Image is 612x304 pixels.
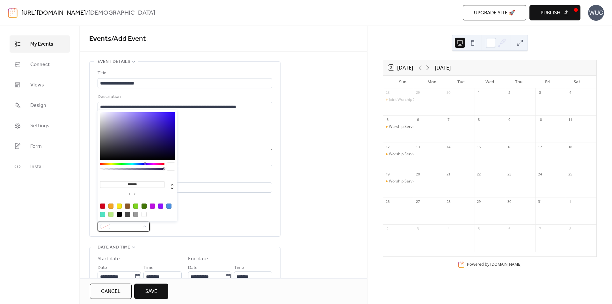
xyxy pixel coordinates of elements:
div: 23 [507,172,512,177]
div: 19 [385,172,390,177]
span: Publish [541,9,560,17]
div: 5 [385,117,390,122]
div: Worship Service [389,152,418,157]
div: 7 [537,226,542,231]
div: Thu [504,76,533,88]
div: #F5A623 [108,204,113,209]
div: 31 [537,199,542,204]
div: 21 [446,172,451,177]
a: Settings [10,117,70,134]
div: 9 [507,117,512,122]
button: 2[DATE] [386,63,415,72]
div: 13 [416,145,420,149]
div: Start date [98,255,120,263]
div: #BD10E0 [150,204,155,209]
div: 18 [568,145,572,149]
span: Date [188,264,198,272]
div: 16 [507,145,512,149]
div: #D0021B [100,204,105,209]
span: Upgrade site 🚀 [474,9,515,17]
button: Upgrade site 🚀 [463,5,526,20]
div: 8 [477,117,481,122]
div: #8B572A [125,204,130,209]
span: Settings [30,122,49,130]
span: Design [30,102,46,109]
div: 20 [416,172,420,177]
div: Tue [446,76,475,88]
span: Form [30,143,42,150]
div: 11 [568,117,572,122]
div: 22 [477,172,481,177]
div: 26 [385,199,390,204]
div: End date [188,255,208,263]
span: Time [234,264,244,272]
div: Sun [388,76,417,88]
div: Joint Worship Service [389,97,426,102]
span: Cancel [101,288,120,295]
div: #000000 [117,212,122,217]
div: #9B9B9B [133,212,138,217]
div: Worship Service [389,124,418,130]
div: Worship Service [383,152,414,157]
div: 4 [568,90,572,95]
div: #9013FE [158,204,163,209]
div: [DATE] [435,64,451,71]
a: Views [10,76,70,93]
div: 7 [446,117,451,122]
a: Cancel [90,284,132,299]
div: Joint Worship Service [383,97,414,102]
div: 30 [507,199,512,204]
a: Install [10,158,70,175]
div: 1 [477,90,481,95]
span: Date and time [98,244,130,251]
div: Mon [417,76,446,88]
div: Powered by [467,262,521,267]
div: 1 [568,199,572,204]
div: 29 [416,90,420,95]
div: 4 [446,226,451,231]
div: #4A4A4A [125,212,130,217]
div: 10 [537,117,542,122]
div: 28 [446,199,451,204]
div: #B8E986 [108,212,113,217]
div: 28 [385,90,390,95]
div: 17 [537,145,542,149]
a: [DOMAIN_NAME] [490,262,521,267]
div: 14 [446,145,451,149]
div: #50E3C2 [100,212,105,217]
div: 12 [385,145,390,149]
a: Form [10,137,70,155]
div: Wed [475,76,504,88]
div: Worship Service [383,179,414,184]
span: / Add Event [111,32,146,46]
span: Connect [30,61,50,69]
div: 6 [507,226,512,231]
div: 30 [446,90,451,95]
div: 3 [416,226,420,231]
div: 3 [537,90,542,95]
div: 2 [507,90,512,95]
div: #F8E71C [117,204,122,209]
div: Worship Service [389,179,418,184]
b: [DEMOGRAPHIC_DATA] [88,7,155,19]
div: Fri [533,76,562,88]
div: 5 [477,226,481,231]
div: 15 [477,145,481,149]
span: My Events [30,41,53,48]
img: logo [8,8,18,18]
div: Location [98,174,271,182]
div: 29 [477,199,481,204]
span: Time [143,264,154,272]
div: Description [98,93,271,101]
span: Install [30,163,43,171]
div: #4A90E2 [166,204,171,209]
div: #7ED321 [133,204,138,209]
label: hex [100,193,164,196]
div: Sat [562,76,591,88]
a: My Events [10,35,70,53]
div: 2 [385,226,390,231]
div: 27 [416,199,420,204]
div: #FFFFFF [142,212,147,217]
div: WUC [588,5,604,21]
button: Save [134,284,168,299]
